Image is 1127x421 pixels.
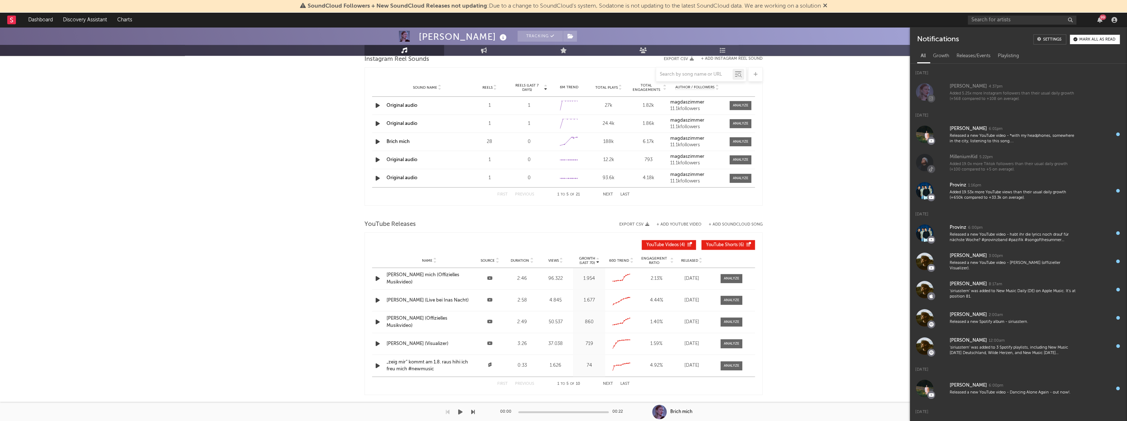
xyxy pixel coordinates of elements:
span: YouTube Releases [364,220,416,229]
span: Name [422,258,432,263]
a: Dashboard [23,13,58,27]
span: ( 6 ) [706,243,744,247]
div: 1.86k [630,120,667,127]
button: Last [620,382,630,386]
div: [PERSON_NAME] [950,336,987,345]
div: 1 5 21 [549,190,588,199]
a: Original audio [387,157,417,162]
div: 1.626 [540,362,571,369]
div: 0:33 [508,362,536,369]
span: YouTube Videos [646,243,679,247]
div: Added 19.53x more YouTube views than their usual daily growth (+650k compared to +33.3k on average). [950,190,1077,201]
div: [DATE] [677,319,706,326]
a: [PERSON_NAME]2:00amReleased a new Spotify album - siriusstern. [910,304,1127,332]
button: Last [620,193,630,197]
a: magdaszimmer [670,154,724,159]
div: 5:22pm [979,155,993,160]
p: (Last 7d) [579,261,595,265]
div: 6:00pm [968,225,983,231]
div: [DATE] [677,362,706,369]
a: [PERSON_NAME]8:17am'siriusstern' was added to New Music Daily (DE) on Apple Music. It's at positi... [910,275,1127,304]
a: Provinz1:16pmAdded 19.53x more YouTube views than their usual daily growth (+650k compared to +33... [910,177,1127,205]
div: 28 [471,138,507,146]
div: 1 [471,174,507,182]
div: 1.677 [575,297,603,304]
span: of [570,193,574,196]
div: 188k [591,138,627,146]
div: 11.1k followers [670,179,724,184]
input: Search for artists [968,16,1076,25]
div: 2:00am [989,312,1003,318]
button: Mark all as read [1070,35,1120,44]
div: [DATE] [910,64,1127,78]
div: 860 [575,319,603,326]
div: 27k [591,102,627,109]
div: Provinz [950,181,966,190]
div: Growth [929,50,953,62]
div: 2.13 % [639,275,674,282]
span: to [561,382,565,386]
div: All [917,50,929,62]
a: [PERSON_NAME] mich (Offizielles Musikvideo) [387,271,472,286]
a: Original audio [387,176,417,180]
div: Brich mich [670,409,692,415]
div: [DATE] [910,205,1127,219]
strong: magdaszimmer [670,172,704,177]
a: Original audio [387,121,417,126]
span: Reels [482,85,492,90]
div: 1 5 10 [549,380,588,388]
div: Added 5.25x more Instagram followers than their usual daily growth (+568 compared to +108 on aver... [950,91,1077,102]
div: 6M Trend [551,85,587,90]
div: Notifications [917,34,959,45]
button: + Add SoundCloud Song [709,223,763,227]
span: Views [548,258,559,263]
div: 11.1k followers [670,125,724,130]
div: 3:00pm [989,253,1003,259]
button: First [497,193,508,197]
span: 60D Trend [609,258,629,263]
a: [PERSON_NAME]12:00am'siriusstern' was added to 3 Spotify playlists, including New Music [DATE] De... [910,332,1127,360]
div: Provinz [950,223,966,232]
div: [PERSON_NAME] [950,125,987,133]
div: 2:46 [508,275,536,282]
div: + Add YouTube Video [649,223,701,227]
button: YouTube Shorts(6) [701,240,755,250]
span: Total Plays [595,85,618,90]
div: 50.537 [540,319,571,326]
div: 74 [575,362,603,369]
span: YouTube Shorts [706,243,738,247]
div: 99 [1099,14,1106,20]
div: 4.845 [540,297,571,304]
a: [PERSON_NAME]3:00pmReleased a new YouTube video - [PERSON_NAME] (offizieller Visualizer). [910,247,1127,275]
span: Source [481,258,495,263]
a: Original audio [387,103,417,108]
div: 719 [575,340,603,348]
div: [PERSON_NAME] (Live bei Inas Nacht) [387,297,472,304]
div: 1 [471,120,507,127]
div: 8:17am [989,282,1002,287]
div: 00:22 [612,408,627,416]
div: Settings [1043,38,1061,42]
div: 1.40 % [639,319,674,326]
a: „zeig mir“ kommt am 1.8. raus hihi ich freu mich #newmusic [387,359,472,373]
div: Releases/Events [953,50,994,62]
strong: magdaszimmer [670,100,704,105]
div: 3:26 [508,340,536,348]
div: 12.2k [591,156,627,164]
div: [DATE] [910,106,1127,120]
button: Tracking [518,31,563,42]
div: 12:00am [989,338,1005,344]
span: ( 4 ) [646,243,685,247]
div: [PERSON_NAME] [950,381,987,390]
div: 11.1k followers [670,106,724,111]
div: [PERSON_NAME] [950,82,987,91]
div: 1.82k [630,102,667,109]
a: [PERSON_NAME]6:01pmReleased a new YouTube video - *with my headphones, somewhere in the city, lis... [910,120,1127,148]
input: Search by song name or URL [656,72,733,77]
a: Provinz6:00pmReleased a new YouTube video - habt ihr die lyrics noch drauf für nächste Woche? #pr... [910,219,1127,247]
a: [PERSON_NAME]4:37pmAdded 5.25x more Instagram followers than their usual daily growth (+568 compa... [910,78,1127,106]
div: 96.322 [540,275,571,282]
div: 6:00pm [989,383,1003,388]
div: 11.1k followers [670,161,724,166]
